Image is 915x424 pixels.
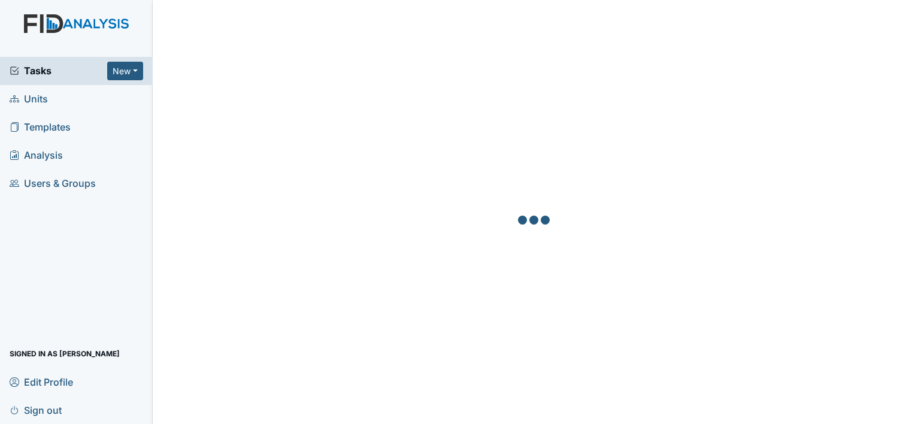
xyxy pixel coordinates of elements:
[10,344,120,363] span: Signed in as [PERSON_NAME]
[10,372,73,391] span: Edit Profile
[10,63,107,78] a: Tasks
[10,174,96,193] span: Users & Groups
[10,401,62,419] span: Sign out
[10,118,71,137] span: Templates
[10,90,48,108] span: Units
[107,62,143,80] button: New
[10,146,63,165] span: Analysis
